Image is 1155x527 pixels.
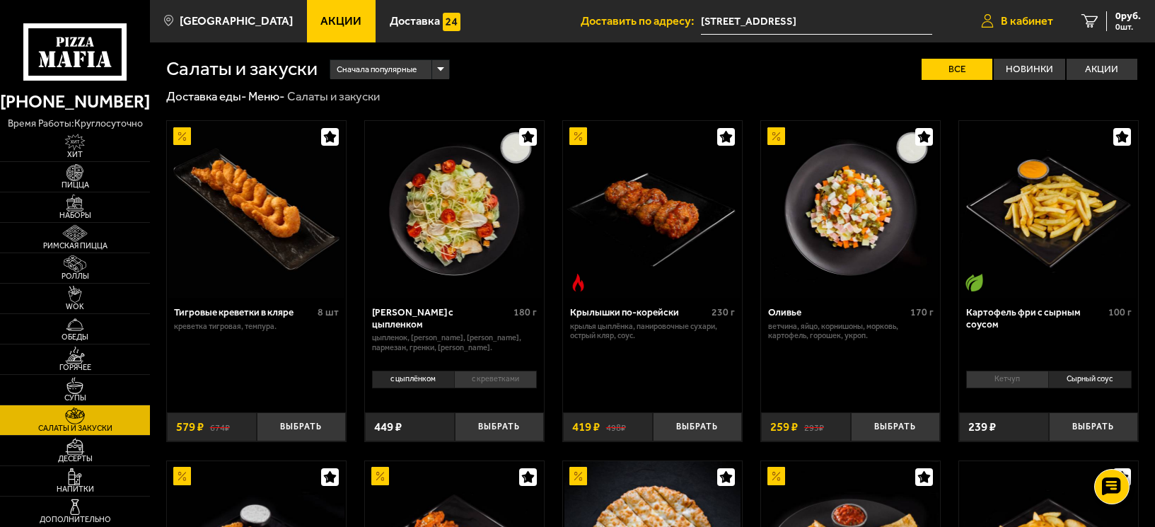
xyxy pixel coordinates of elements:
li: с цыплёнком [372,371,454,388]
img: Акционный [173,467,192,485]
img: Вегетарианское блюдо [965,274,984,292]
span: 8 шт [318,306,339,318]
a: Доставка еды- [166,89,246,103]
a: Салат Цезарь с цыпленком [365,121,544,297]
label: Все [922,59,992,80]
span: 230 г [712,306,735,318]
p: ветчина, яйцо, корнишоны, морковь, картофель, горошек, укроп. [768,322,934,341]
span: 259 ₽ [770,421,798,433]
div: Оливье [768,306,907,318]
label: Новинки [994,59,1064,80]
span: 419 ₽ [572,421,600,433]
p: креветка тигровая, темпура. [174,322,339,332]
span: Сначала популярные [337,58,417,81]
img: Акционный [569,467,588,485]
button: Выбрать [257,412,346,442]
span: 170 г [910,306,934,318]
div: Картофель фри с сырным соусом [966,306,1105,330]
img: 15daf4d41897b9f0e9f617042186c801.svg [443,13,461,31]
div: 0 [959,367,1138,403]
img: Крылышки по-корейски [564,121,741,297]
a: АкционныйОстрое блюдоКрылышки по-корейски [563,121,742,297]
img: Акционный [173,127,192,146]
h1: Салаты и закуски [166,59,318,79]
s: 498 ₽ [606,421,626,433]
span: [GEOGRAPHIC_DATA] [180,16,293,27]
img: Салат Цезарь с цыпленком [366,121,542,297]
li: Кетчуп [966,371,1048,388]
img: Акционный [767,127,786,146]
s: 674 ₽ [210,421,230,433]
label: Акции [1067,59,1137,80]
span: 239 ₽ [968,421,996,433]
div: [PERSON_NAME] с цыпленком [372,306,511,330]
span: 0 руб. [1115,11,1141,21]
span: 449 ₽ [374,421,402,433]
span: Доставка [390,16,440,27]
s: 293 ₽ [804,421,824,433]
div: Салаты и закуски [287,88,380,104]
a: АкционныйТигровые креветки в кляре [167,121,346,297]
img: Акционный [767,467,786,485]
img: Картофель фри с сырным соусом [960,121,1137,297]
img: Акционный [371,467,390,485]
img: Острое блюдо [569,274,588,292]
span: 579 ₽ [176,421,204,433]
button: Выбрать [455,412,544,442]
span: Акции [320,16,361,27]
img: Акционный [569,127,588,146]
img: Тигровые креветки в кляре [168,121,344,297]
input: Ваш адрес доставки [701,8,932,35]
p: крылья цыплёнка, панировочные сухари, острый кляр, соус. [570,322,736,341]
button: Выбрать [1049,412,1138,442]
span: 0 шт. [1115,23,1141,31]
a: АкционныйОливье [761,121,940,297]
img: Оливье [762,121,939,297]
button: Выбрать [851,412,940,442]
span: 180 г [513,306,537,318]
span: Доставить по адресу: [581,16,701,27]
p: цыпленок, [PERSON_NAME], [PERSON_NAME], пармезан, гренки, [PERSON_NAME]. [372,333,538,352]
li: Сырный соус [1048,371,1131,388]
a: Вегетарианское блюдоКартофель фри с сырным соусом [959,121,1138,297]
span: В кабинет [1001,16,1053,27]
a: Меню- [248,89,284,103]
span: 100 г [1108,306,1132,318]
div: 0 [365,367,544,403]
li: с креветками [454,371,537,388]
button: Выбрать [653,412,742,442]
div: Тигровые креветки в кляре [174,306,315,318]
div: Крылышки по-корейски [570,306,709,318]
